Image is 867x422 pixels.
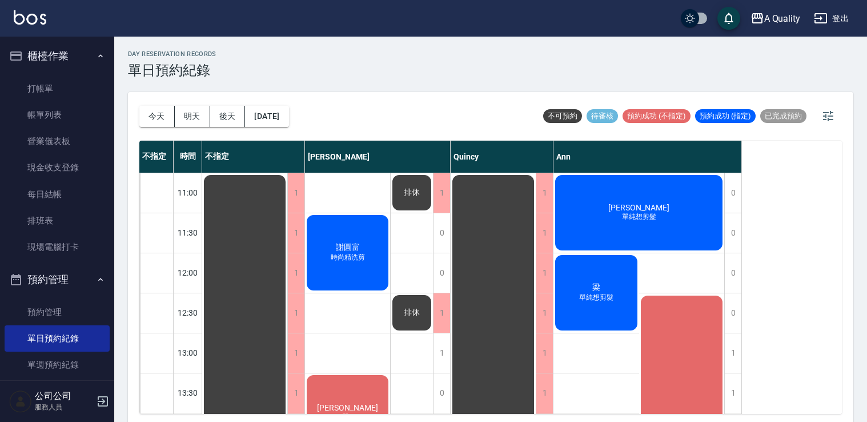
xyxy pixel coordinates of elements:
[139,106,175,127] button: 今天
[590,282,603,293] span: 梁
[139,141,174,173] div: 不指定
[174,293,202,333] div: 12:30
[724,253,741,293] div: 0
[402,308,422,318] span: 排休
[175,106,210,127] button: 明天
[724,173,741,213] div: 0
[606,203,672,212] span: [PERSON_NAME]
[402,188,422,198] span: 排休
[5,299,110,325] a: 預約管理
[9,390,32,413] img: Person
[5,41,110,71] button: 櫃檯作業
[5,181,110,208] a: 每日結帳
[328,253,367,262] span: 時尚精洗剪
[695,111,756,121] span: 預約成功 (指定)
[5,128,110,154] a: 營業儀表板
[536,293,553,333] div: 1
[174,373,202,413] div: 13:30
[724,373,741,413] div: 1
[128,62,216,78] h3: 單日預約紀錄
[620,212,659,222] span: 單純想剪髮
[536,173,553,213] div: 1
[5,102,110,128] a: 帳單列表
[433,213,450,253] div: 0
[128,50,216,58] h2: day Reservation records
[174,213,202,253] div: 11:30
[35,391,93,402] h5: 公司公司
[433,333,450,373] div: 1
[287,293,304,333] div: 1
[746,7,805,30] button: A Quality
[287,373,304,413] div: 1
[5,325,110,352] a: 單日預約紀錄
[5,154,110,181] a: 現金收支登錄
[174,141,202,173] div: 時間
[577,293,616,302] span: 單純想剪髮
[315,403,380,412] span: [PERSON_NAME]
[35,402,93,412] p: 服務人員
[724,333,741,373] div: 1
[536,333,553,373] div: 1
[287,333,304,373] div: 1
[587,111,618,121] span: 待審核
[623,111,691,121] span: 預約成功 (不指定)
[202,141,305,173] div: 不指定
[14,10,46,25] img: Logo
[536,373,553,413] div: 1
[724,293,741,333] div: 0
[174,253,202,293] div: 12:00
[433,253,450,293] div: 0
[5,352,110,378] a: 單週預約紀錄
[287,213,304,253] div: 1
[536,253,553,293] div: 1
[305,141,451,173] div: [PERSON_NAME]
[340,412,356,422] span: 單C
[5,234,110,260] a: 現場電腦打卡
[245,106,288,127] button: [DATE]
[5,75,110,102] a: 打帳單
[433,293,450,333] div: 1
[717,7,740,30] button: save
[174,333,202,373] div: 13:00
[287,253,304,293] div: 1
[210,106,246,127] button: 後天
[451,141,553,173] div: Quincy
[809,8,853,29] button: 登出
[553,141,742,173] div: Ann
[724,213,741,253] div: 0
[760,111,806,121] span: 已完成預約
[536,213,553,253] div: 1
[433,173,450,213] div: 1
[5,208,110,234] a: 排班表
[174,173,202,213] div: 11:00
[5,265,110,294] button: 預約管理
[543,111,582,121] span: 不可預約
[433,373,450,413] div: 0
[334,242,362,253] span: 謝圓富
[287,173,304,213] div: 1
[764,11,801,26] div: A Quality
